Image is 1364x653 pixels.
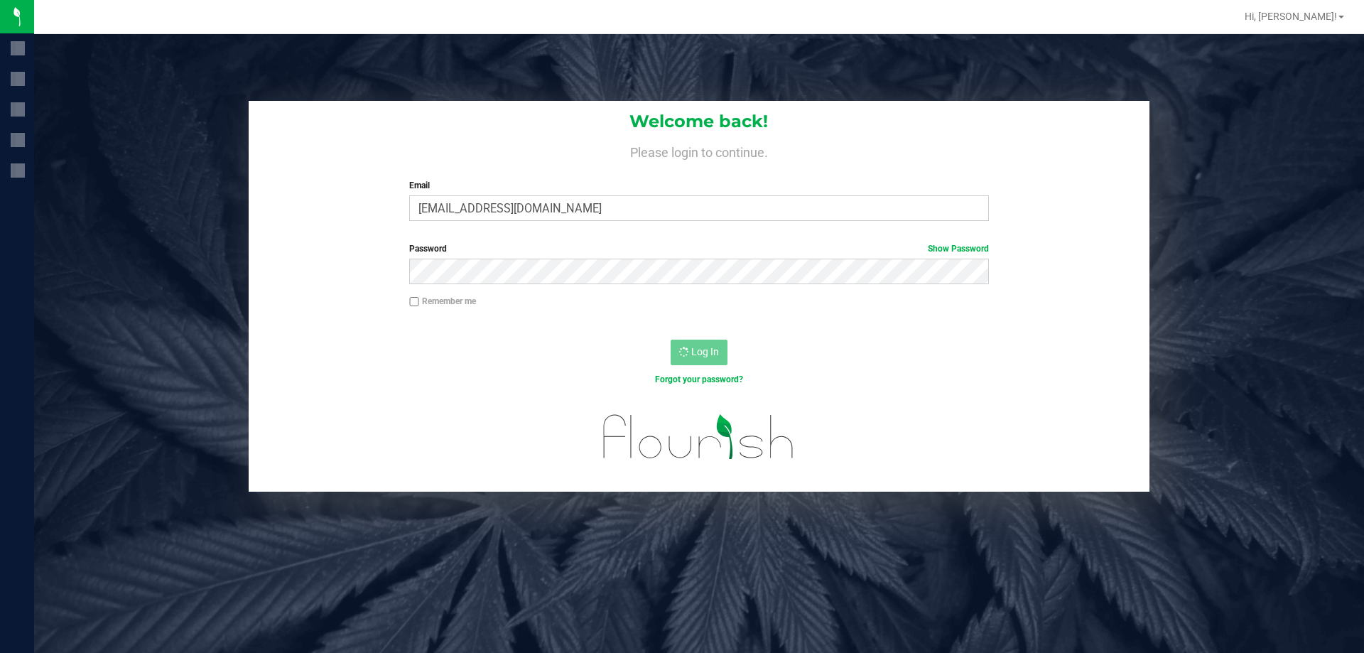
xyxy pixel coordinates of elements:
[409,179,988,192] label: Email
[586,401,811,473] img: flourish_logo.svg
[249,142,1149,159] h4: Please login to continue.
[655,374,743,384] a: Forgot your password?
[1245,11,1337,22] span: Hi, [PERSON_NAME]!
[671,340,727,365] button: Log In
[409,244,447,254] span: Password
[691,346,719,357] span: Log In
[409,297,419,307] input: Remember me
[409,295,476,308] label: Remember me
[249,112,1149,131] h1: Welcome back!
[928,244,989,254] a: Show Password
